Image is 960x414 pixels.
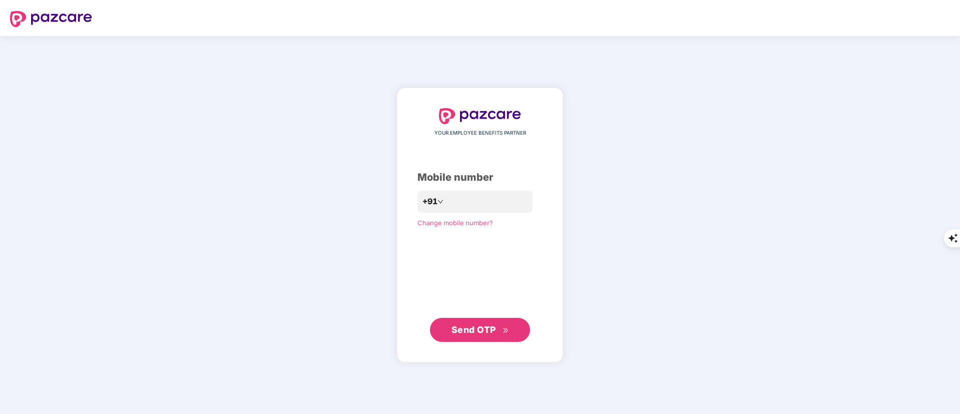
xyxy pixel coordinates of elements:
[503,327,509,334] span: double-right
[437,199,443,205] span: down
[417,170,543,185] div: Mobile number
[430,318,530,342] button: Send OTPdouble-right
[422,195,437,208] span: +91
[10,11,92,27] img: logo
[451,324,496,335] span: Send OTP
[434,129,526,137] span: YOUR EMPLOYEE BENEFITS PARTNER
[417,219,493,227] a: Change mobile number?
[439,108,521,124] img: logo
